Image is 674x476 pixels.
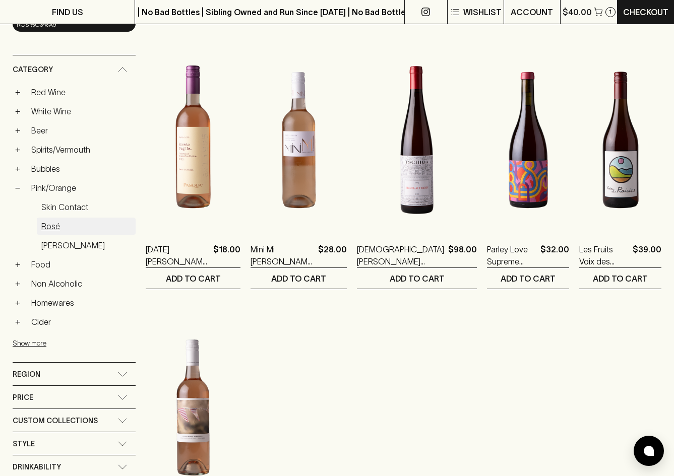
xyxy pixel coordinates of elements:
[13,106,23,116] button: +
[27,84,136,101] a: Red Wine
[27,160,136,177] a: Bubbles
[13,461,61,473] span: Drinkability
[13,368,40,381] span: Region
[13,438,35,450] span: Style
[579,268,661,289] button: ADD TO CART
[13,63,53,76] span: Category
[633,243,661,267] p: $39.00
[27,313,136,330] a: Cider
[27,122,136,139] a: Beer
[13,55,136,84] div: Category
[146,52,240,228] img: Pasqua Rosato 2023
[501,273,556,285] p: ADD TO CART
[579,243,629,267] a: Les Fruits Voix des Raisins Shiraz Cinsault Rose 2023
[37,237,136,254] a: [PERSON_NAME]
[13,409,136,432] div: Custom Collections
[146,268,240,289] button: ADD TO CART
[13,391,33,404] span: Price
[13,145,23,155] button: +
[390,273,445,285] p: ADD TO CART
[13,164,23,174] button: +
[357,243,444,267] a: [DEMOGRAPHIC_DATA][PERSON_NAME] [PERSON_NAME] auf [PERSON_NAME] 2023
[27,179,136,196] a: Pink/Orange
[463,6,502,18] p: Wishlist
[27,141,136,158] a: Spirits/Vermouth
[623,6,668,18] p: Checkout
[251,52,347,228] img: Mini Mi Breban Rose 2023
[644,446,654,456] img: bubble-icon
[13,279,23,289] button: +
[318,243,347,267] p: $28.00
[27,103,136,120] a: White Wine
[251,243,314,267] a: Mini Mi [PERSON_NAME] 2023
[487,243,536,267] a: Parley Love Supreme Rose 2024
[37,218,136,235] a: Rosé
[13,183,23,193] button: −
[448,243,477,267] p: $98.00
[13,386,136,409] div: Price
[357,268,477,289] button: ADD TO CART
[579,52,661,228] img: Les Fruits Voix des Raisins Shiraz Cinsault Rose 2023
[13,259,23,269] button: +
[487,52,569,228] img: Parley Love Supreme Rose 2024
[37,198,136,216] a: Skin Contact
[213,243,240,267] p: $18.00
[13,87,23,97] button: +
[487,268,569,289] button: ADD TO CART
[27,294,136,311] a: Homewares
[13,363,136,385] div: Region
[146,243,209,267] a: [DATE][PERSON_NAME] 2023
[13,415,98,427] span: Custom Collections
[27,275,136,292] a: Non Alcoholic
[166,273,221,285] p: ADD TO CART
[540,243,569,267] p: $32.00
[13,432,136,455] div: Style
[13,317,23,327] button: +
[13,125,23,135] button: +
[27,256,136,273] a: Food
[251,268,347,289] button: ADD TO CART
[13,298,23,308] button: +
[52,6,83,18] p: FIND US
[563,6,592,18] p: $40.00
[357,52,477,228] img: Christian Tschida Himmel auf Erden Rose 2023
[593,273,648,285] p: ADD TO CART
[13,332,145,353] button: Show more
[511,6,553,18] p: ACCOUNT
[271,273,326,285] p: ADD TO CART
[609,9,611,15] p: 1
